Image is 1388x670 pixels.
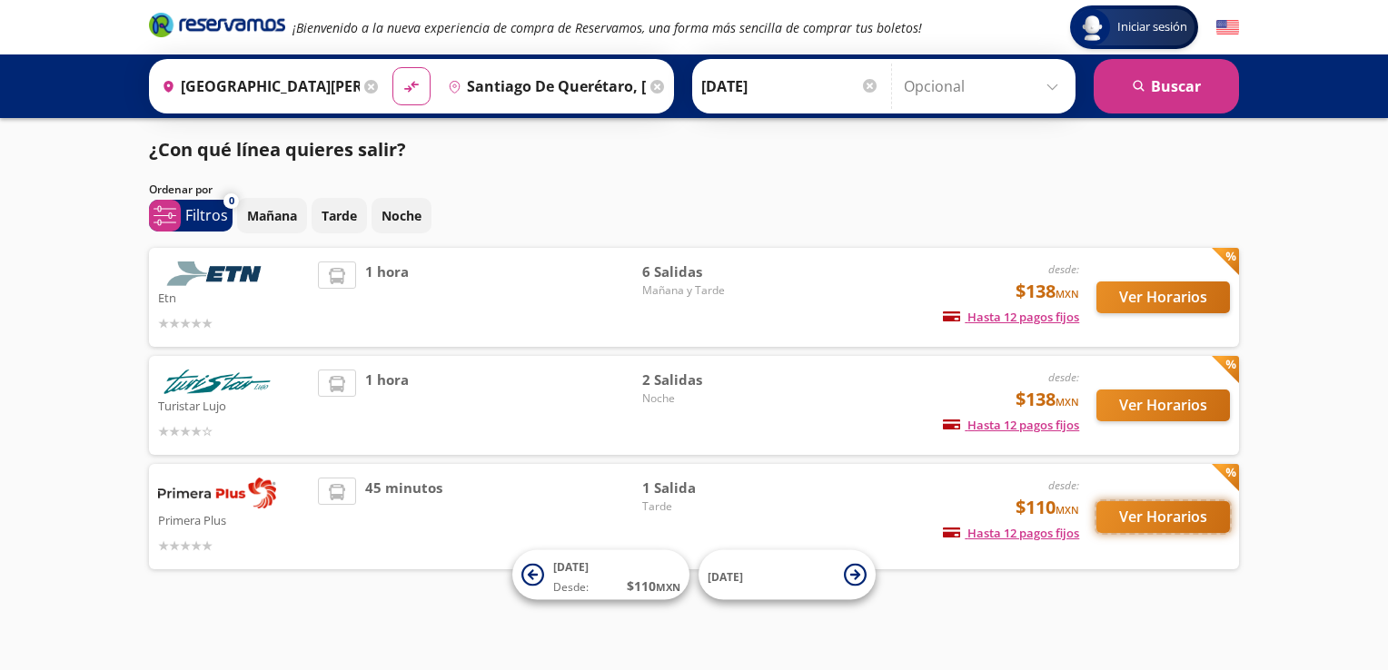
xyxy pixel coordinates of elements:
small: MXN [1056,503,1079,517]
span: 0 [229,193,234,209]
p: Ordenar por [149,182,213,198]
i: Brand Logo [149,11,285,38]
span: $110 [1016,494,1079,521]
p: Etn [158,286,309,308]
span: 6 Salidas [642,261,769,282]
img: Turistar Lujo [158,369,276,394]
span: $ 110 [627,576,680,596]
em: desde: [1048,478,1079,493]
span: Mañana y Tarde [642,282,769,299]
input: Buscar Origen [154,64,360,109]
button: Ver Horarios [1096,389,1230,421]
span: Hasta 12 pagos fijos [943,309,1079,325]
p: Filtros [185,204,228,226]
img: Primera Plus [158,478,276,508]
p: Mañana [247,206,297,225]
p: ¿Con qué línea quieres salir? [149,136,406,163]
span: $138 [1016,386,1079,413]
span: 1 hora [365,369,409,441]
span: [DATE] [553,559,589,575]
span: [DATE] [708,568,743,584]
em: desde: [1048,261,1079,277]
button: Ver Horarios [1096,281,1230,313]
span: Desde: [553,579,589,596]
button: 0Filtros [149,200,233,232]
span: Noche [642,390,769,407]
span: $138 [1016,278,1079,305]
span: 1 Salida [642,478,769,498]
button: [DATE]Desde:$110MXN [512,550,689,600]
input: Elegir Fecha [701,64,879,109]
button: [DATE] [699,550,876,600]
p: Noche [382,206,421,225]
button: Mañana [237,198,307,233]
small: MXN [1056,395,1079,409]
span: Tarde [642,498,769,515]
small: MXN [1056,287,1079,301]
input: Buscar Destino [441,64,646,109]
p: Tarde [322,206,357,225]
span: Hasta 12 pagos fijos [943,525,1079,541]
span: Iniciar sesión [1110,18,1195,36]
input: Opcional [904,64,1066,109]
button: Noche [372,198,431,233]
img: Etn [158,261,276,286]
a: Brand Logo [149,11,285,44]
p: Primera Plus [158,508,309,530]
span: Hasta 12 pagos fijos [943,417,1079,433]
button: English [1216,16,1239,39]
p: Turistar Lujo [158,394,309,416]
span: 45 minutos [365,478,442,556]
span: 1 hora [365,261,409,333]
em: ¡Bienvenido a la nueva experiencia de compra de Reservamos, una forma más sencilla de comprar tus... [292,19,922,36]
em: desde: [1048,369,1079,385]
button: Tarde [312,198,367,233]
span: 2 Salidas [642,369,769,390]
button: Ver Horarios [1096,501,1230,533]
small: MXN [656,580,680,594]
button: Buscar [1094,59,1239,113]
